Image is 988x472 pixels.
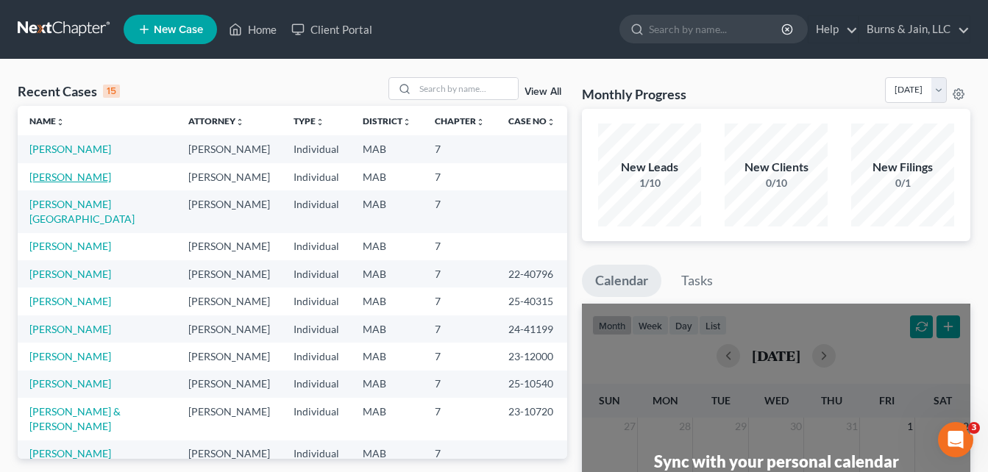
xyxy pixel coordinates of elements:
td: 25-40315 [497,287,567,315]
td: Individual [282,233,351,260]
a: Case Nounfold_more [508,115,555,126]
a: Client Portal [284,16,380,43]
td: 25-10540 [497,371,567,398]
a: [PERSON_NAME] [29,377,111,390]
div: 1/10 [598,176,701,190]
div: Recent Cases [18,82,120,100]
td: Individual [282,287,351,315]
span: 3 [968,422,980,434]
td: Individual [282,371,351,398]
td: Individual [282,343,351,370]
a: Burns & Jain, LLC [859,16,970,43]
a: Help [808,16,858,43]
td: MAB [351,260,423,287]
a: Nameunfold_more [29,115,65,126]
a: [PERSON_NAME] [29,350,111,362]
td: MAB [351,233,423,260]
i: unfold_more [316,118,324,126]
td: [PERSON_NAME] [177,398,282,440]
a: [PERSON_NAME] [29,171,111,183]
i: unfold_more [476,118,485,126]
td: [PERSON_NAME] [177,190,282,232]
td: 7 [423,440,497,468]
td: [PERSON_NAME] [177,233,282,260]
a: [PERSON_NAME] [29,447,111,460]
td: Individual [282,398,351,440]
td: 23-12000 [497,343,567,370]
td: [PERSON_NAME] [177,440,282,468]
i: unfold_more [235,118,244,126]
td: [PERSON_NAME] [177,315,282,343]
div: 15 [103,85,120,98]
div: 0/1 [851,176,954,190]
a: [PERSON_NAME][GEOGRAPHIC_DATA] [29,198,135,225]
td: MAB [351,163,423,190]
td: 24-41199 [497,315,567,343]
div: New Filings [851,159,954,176]
td: 7 [423,398,497,440]
td: [PERSON_NAME] [177,287,282,315]
i: unfold_more [402,118,411,126]
td: 7 [423,190,497,232]
a: [PERSON_NAME] [29,295,111,307]
td: MAB [351,371,423,398]
a: [PERSON_NAME] [29,240,111,252]
td: MAB [351,135,423,162]
td: MAB [351,315,423,343]
td: MAB [351,398,423,440]
a: Attorneyunfold_more [188,115,244,126]
td: 7 [423,315,497,343]
td: Individual [282,315,351,343]
td: MAB [351,287,423,315]
td: [PERSON_NAME] [177,260,282,287]
input: Search by name... [415,78,518,99]
i: unfold_more [547,118,555,126]
a: Chapterunfold_more [435,115,485,126]
td: 7 [423,233,497,260]
a: Tasks [668,265,726,297]
a: [PERSON_NAME] & [PERSON_NAME] [29,405,121,432]
a: Calendar [582,265,661,297]
td: Individual [282,260,351,287]
a: [PERSON_NAME] [29,143,111,155]
td: 7 [423,163,497,190]
td: [PERSON_NAME] [177,343,282,370]
a: View All [525,87,561,97]
a: [PERSON_NAME] [29,268,111,280]
span: New Case [154,24,203,35]
td: Individual [282,190,351,232]
td: Individual [282,440,351,468]
a: Home [221,16,284,43]
td: 7 [423,260,497,287]
td: [PERSON_NAME] [177,371,282,398]
td: MAB [351,190,423,232]
td: Individual [282,135,351,162]
td: 7 [423,343,497,370]
td: MAB [351,440,423,468]
h3: Monthly Progress [582,85,686,103]
i: unfold_more [56,118,65,126]
div: 0/10 [725,176,828,190]
iframe: Intercom live chat [938,422,973,457]
div: New Clients [725,159,828,176]
td: Individual [282,163,351,190]
td: MAB [351,343,423,370]
td: 7 [423,371,497,398]
input: Search by name... [649,15,783,43]
td: 7 [423,135,497,162]
td: [PERSON_NAME] [177,135,282,162]
td: [PERSON_NAME] [177,163,282,190]
td: 22-40796 [497,260,567,287]
div: New Leads [598,159,701,176]
a: Districtunfold_more [363,115,411,126]
a: [PERSON_NAME] [29,323,111,335]
td: 23-10720 [497,398,567,440]
a: Typeunfold_more [294,115,324,126]
td: 7 [423,287,497,315]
